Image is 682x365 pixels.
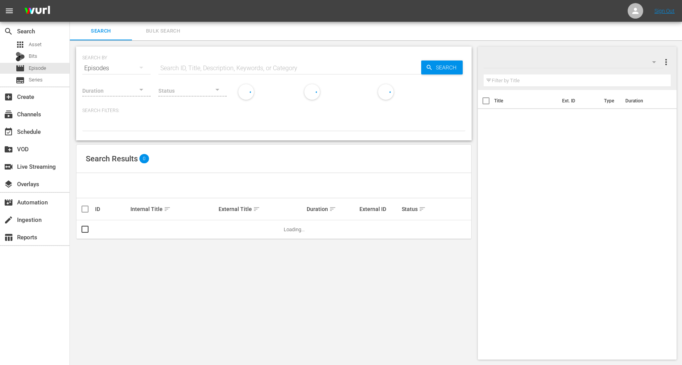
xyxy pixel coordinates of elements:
div: Episodes [82,57,151,79]
span: Reports [4,233,13,242]
div: External Title [219,204,304,214]
span: Series [29,76,43,84]
span: Asset [29,41,42,48]
a: Sign Out [654,8,675,14]
span: 0 [139,154,149,163]
span: Live Streaming [4,162,13,171]
th: Title [494,90,557,112]
p: Search Filters: [82,107,465,114]
span: Ingestion [4,215,13,225]
span: Search [75,27,127,36]
div: Internal Title [130,204,216,214]
th: Ext. ID [557,90,600,112]
span: Automation [4,198,13,207]
span: Create [4,92,13,102]
div: External ID [359,206,399,212]
th: Type [599,90,621,112]
span: Search [4,27,13,36]
img: ans4CAIJ8jUAAAAAAAAAAAAAAAAAAAAAAAAgQb4GAAAAAAAAAAAAAAAAAAAAAAAAJMjXAAAAAAAAAAAAAAAAAAAAAAAAgAT5G... [19,2,56,20]
span: sort [329,206,336,213]
span: Schedule [4,127,13,137]
span: Channels [4,110,13,119]
div: Status [402,204,435,214]
span: Bits [29,52,37,60]
span: Search [433,61,463,74]
button: Search [421,61,463,74]
span: sort [164,206,171,213]
span: Asset [16,40,25,49]
span: sort [419,206,426,213]
span: Overlays [4,180,13,189]
span: Episode [16,64,25,73]
div: ID [95,206,128,212]
span: sort [253,206,260,213]
span: menu [5,6,14,16]
th: Duration [621,90,667,112]
span: more_vert [661,57,671,67]
span: Bulk Search [137,27,189,36]
div: Duration [307,204,357,214]
button: more_vert [661,53,671,71]
span: VOD [4,145,13,154]
span: Episode [29,64,46,72]
div: Bits [16,52,25,61]
span: Search Results [86,154,138,163]
span: Loading... [284,227,305,232]
span: Series [16,76,25,85]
